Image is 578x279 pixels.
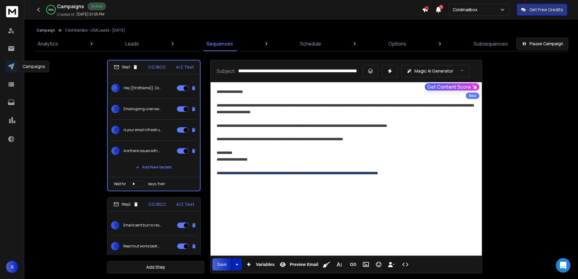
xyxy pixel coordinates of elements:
a: Schedule [296,36,325,51]
p: Subsequences [474,40,508,47]
p: 100 % [48,8,54,12]
button: More Text [333,258,345,270]
p: Are there issues with deliverability? We can help [123,148,162,153]
h1: Campaigns [57,3,84,10]
button: Code View [400,258,411,270]
p: Coldmailbox [453,7,480,13]
button: Insert Image (Ctrl+P) [360,258,372,270]
p: CC/BCC [148,64,166,70]
p: days, then [148,182,165,186]
p: Created At: [57,12,75,17]
span: 2 [111,242,120,250]
button: Emoticons [373,258,384,270]
span: 3 [111,126,120,134]
span: Preview Email [289,262,319,267]
p: Is your email infrastructure holding you back? [123,128,162,132]
button: Variables [243,258,276,270]
p: Leads [125,40,139,47]
button: Add New Variant [131,161,177,173]
p: Cold Mail Box - USA Leads - [DATE] [65,28,125,33]
a: Sequences [203,36,237,51]
button: A [6,261,18,273]
span: 1 [439,5,443,9]
div: Step 1 [114,64,138,70]
a: Leads [122,36,143,51]
p: CC/BCC [148,201,166,207]
p: Emails going unanswered or off into junk? [123,107,162,111]
button: Clean HTML [321,258,332,270]
p: [DATE] 01:05 PM [76,12,104,17]
li: Step1CC/BCCA/Z Test1Hey {{firstName}}, Concern regarding emails that don’t land in inbox2Emails g... [107,60,201,191]
p: Wait for [114,182,126,186]
p: Analytics [38,40,58,47]
p: A/Z Test [176,64,194,70]
button: Campaign [36,28,55,33]
span: 1 [111,84,120,92]
p: Schedule [300,40,321,47]
button: Get Free Credits [517,4,567,16]
p: Subject: [217,67,236,75]
p: Reachout works best with optimal placement. [123,244,162,249]
p: Hey {{firstName}}, Concern regarding emails that don’t land in inbox [123,86,162,90]
button: Insert Link (Ctrl+K) [347,258,359,270]
span: 1 [111,221,120,230]
div: Step 2 [113,202,139,207]
p: Sequences [206,40,233,47]
div: Beta [466,93,479,99]
button: Magic AI Generator [401,65,470,77]
div: Open Intercom Messenger [556,258,570,273]
button: Pause Campaign [516,38,568,50]
p: Emails sent but no responses? [123,223,162,228]
a: Subsequences [470,36,512,51]
a: Analytics [34,36,62,51]
span: 4 [111,147,120,155]
span: 2 [111,105,120,113]
span: Variables [255,262,276,267]
p: Magic AI Generator [414,68,453,74]
p: Options [388,40,406,47]
div: Active [88,2,106,10]
button: Add Step [107,261,204,273]
p: A/Z Test [176,201,194,207]
button: Insert Unsubscribe Link [386,258,397,270]
button: Preview Email [277,258,319,270]
button: Save [212,258,232,270]
div: Campaigns [19,61,49,72]
a: Options [385,36,410,51]
button: Get Content Score [425,83,479,90]
p: Get Free Credits [529,7,563,13]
